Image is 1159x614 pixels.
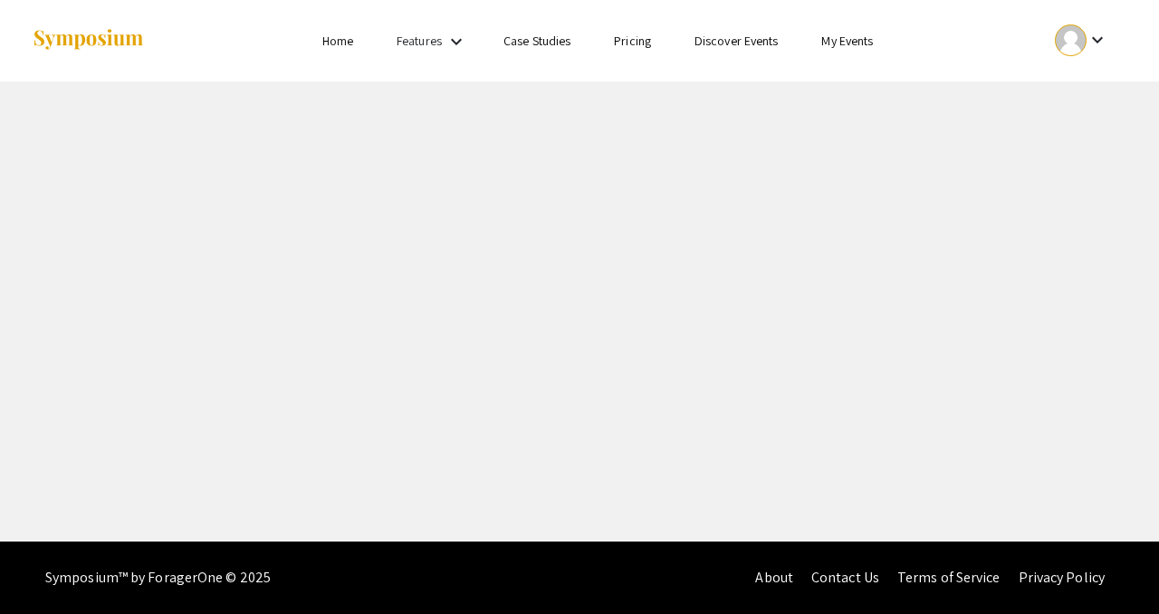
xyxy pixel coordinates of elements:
a: About [755,568,793,587]
mat-icon: Expand Features list [445,31,467,53]
a: Discover Events [694,33,779,49]
a: Case Studies [503,33,570,49]
img: Symposium by ForagerOne [32,28,145,53]
button: Expand account dropdown [1036,20,1127,61]
a: Features [397,33,442,49]
a: Contact Us [811,568,879,587]
a: Pricing [614,33,651,49]
a: Terms of Service [897,568,1001,587]
a: Privacy Policy [1019,568,1105,587]
a: My Events [821,33,873,49]
mat-icon: Expand account dropdown [1087,29,1108,51]
a: Home [322,33,353,49]
div: Symposium™ by ForagerOne © 2025 [45,542,271,614]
